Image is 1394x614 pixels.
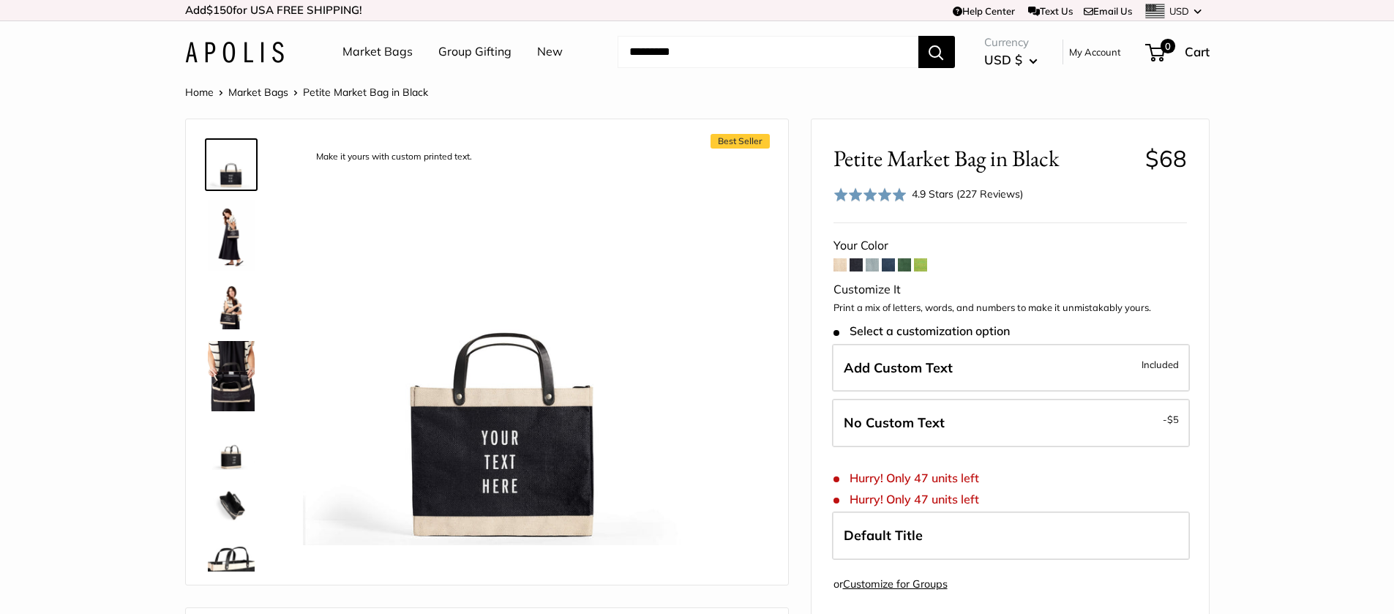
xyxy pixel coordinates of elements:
[844,414,945,431] span: No Custom Text
[1147,40,1210,64] a: 0 Cart
[833,471,979,485] span: Hurry! Only 47 units left
[844,527,923,544] span: Default Title
[1142,356,1179,373] span: Included
[1160,39,1174,53] span: 0
[984,52,1022,67] span: USD $
[984,32,1038,53] span: Currency
[912,186,1023,202] div: 4.9 Stars (227 Reviews)
[1163,411,1179,428] span: -
[205,138,258,191] a: description_Make it yours with custom printed text.
[1185,44,1210,59] span: Cart
[208,200,255,270] img: Petite Market Bag in Black
[833,145,1134,172] span: Petite Market Bag in Black
[438,41,511,63] a: Group Gifting
[208,423,255,470] img: Petite Market Bag in Black
[303,86,428,99] span: Petite Market Bag in Black
[205,280,258,332] a: Petite Market Bag in Black
[208,282,255,329] img: Petite Market Bag in Black
[1167,413,1179,425] span: $5
[918,36,955,68] button: Search
[205,420,258,473] a: Petite Market Bag in Black
[618,36,918,68] input: Search...
[205,479,258,531] a: description_Spacious inner area with room for everything.
[833,279,1187,301] div: Customize It
[205,338,258,414] a: Petite Market Bag in Black
[208,341,255,411] img: Petite Market Bag in Black
[206,3,233,17] span: $150
[711,134,770,149] span: Best Seller
[1069,43,1121,61] a: My Account
[833,574,948,594] div: or
[833,184,1024,205] div: 4.9 Stars (227 Reviews)
[185,83,428,102] nav: Breadcrumb
[833,493,979,506] span: Hurry! Only 47 units left
[832,512,1190,560] label: Default Title
[309,147,479,167] div: Make it yours with custom printed text.
[228,86,288,99] a: Market Bags
[208,482,255,528] img: description_Spacious inner area with room for everything.
[844,359,953,376] span: Add Custom Text
[208,141,255,188] img: description_Make it yours with custom printed text.
[208,540,255,587] img: description_Super soft leather handles.
[1145,144,1187,173] span: $68
[342,41,413,63] a: Market Bags
[537,41,563,63] a: New
[205,197,258,273] a: Petite Market Bag in Black
[1084,5,1132,17] a: Email Us
[185,42,284,63] img: Apolis
[185,86,214,99] a: Home
[1169,5,1189,17] span: USD
[832,344,1190,392] label: Add Custom Text
[833,324,1010,338] span: Select a customization option
[832,399,1190,447] label: Leave Blank
[833,235,1187,257] div: Your Color
[833,301,1187,315] p: Print a mix of letters, words, and numbers to make it unmistakably yours.
[843,577,948,591] a: Customize for Groups
[984,48,1038,72] button: USD $
[1028,5,1073,17] a: Text Us
[953,5,1015,17] a: Help Center
[205,537,258,590] a: description_Super soft leather handles.
[303,141,707,545] img: description_Make it yours with custom printed text.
